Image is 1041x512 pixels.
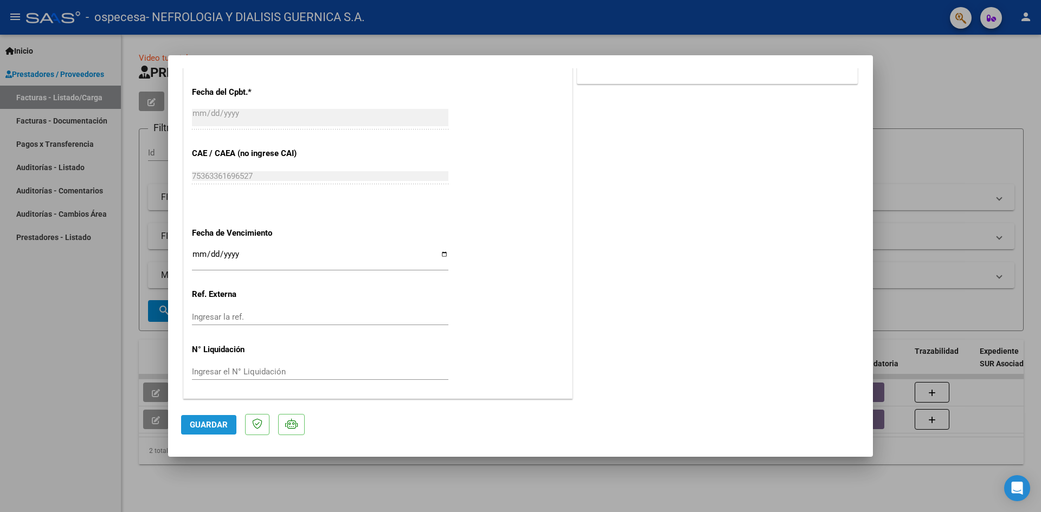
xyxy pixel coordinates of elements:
p: CAE / CAEA (no ingrese CAI) [192,147,304,160]
div: Open Intercom Messenger [1004,475,1030,501]
p: Fecha del Cpbt. [192,86,304,99]
p: N° Liquidación [192,344,304,356]
button: Guardar [181,415,236,435]
p: Ref. Externa [192,288,304,301]
span: Guardar [190,420,228,430]
p: Fecha de Vencimiento [192,227,304,239]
